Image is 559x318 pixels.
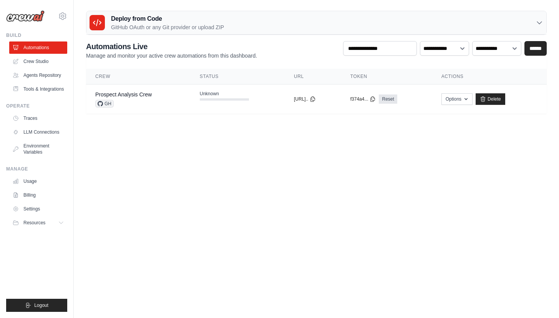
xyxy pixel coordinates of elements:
[476,93,505,105] a: Delete
[6,32,67,38] div: Build
[341,69,432,84] th: Token
[9,189,67,201] a: Billing
[34,302,48,308] span: Logout
[285,69,341,84] th: URL
[86,41,257,52] h2: Automations Live
[23,220,45,226] span: Resources
[9,203,67,215] a: Settings
[9,55,67,68] a: Crew Studio
[9,175,67,187] a: Usage
[9,69,67,81] a: Agents Repository
[379,94,397,104] a: Reset
[432,69,547,84] th: Actions
[111,14,224,23] h3: Deploy from Code
[86,69,191,84] th: Crew
[95,91,152,98] a: Prospect Analysis Crew
[6,166,67,172] div: Manage
[9,126,67,138] a: LLM Connections
[6,103,67,109] div: Operate
[9,83,67,95] a: Tools & Integrations
[350,96,376,102] button: f374a4...
[200,91,219,97] span: Unknown
[9,41,67,54] a: Automations
[9,140,67,158] a: Environment Variables
[6,10,45,22] img: Logo
[6,299,67,312] button: Logout
[191,69,285,84] th: Status
[9,112,67,124] a: Traces
[86,52,257,60] p: Manage and monitor your active crew automations from this dashboard.
[9,217,67,229] button: Resources
[95,100,114,108] span: GH
[441,93,473,105] button: Options
[111,23,224,31] p: GitHub OAuth or any Git provider or upload ZIP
